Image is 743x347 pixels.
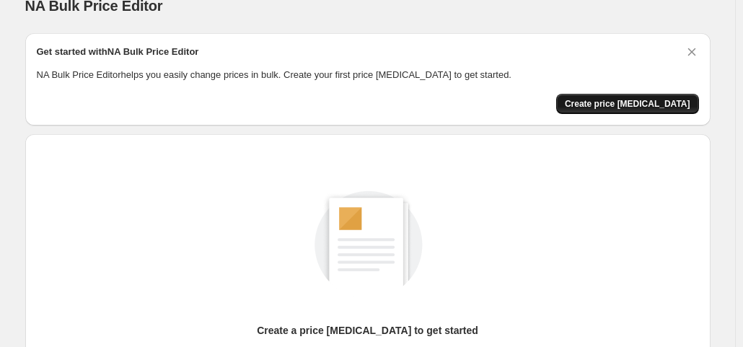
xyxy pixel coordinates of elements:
[37,45,199,59] h2: Get started with NA Bulk Price Editor
[565,98,690,110] span: Create price [MEDICAL_DATA]
[556,94,699,114] button: Create price change job
[257,323,478,338] p: Create a price [MEDICAL_DATA] to get started
[37,68,699,82] p: NA Bulk Price Editor helps you easily change prices in bulk. Create your first price [MEDICAL_DAT...
[685,45,699,59] button: Dismiss card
